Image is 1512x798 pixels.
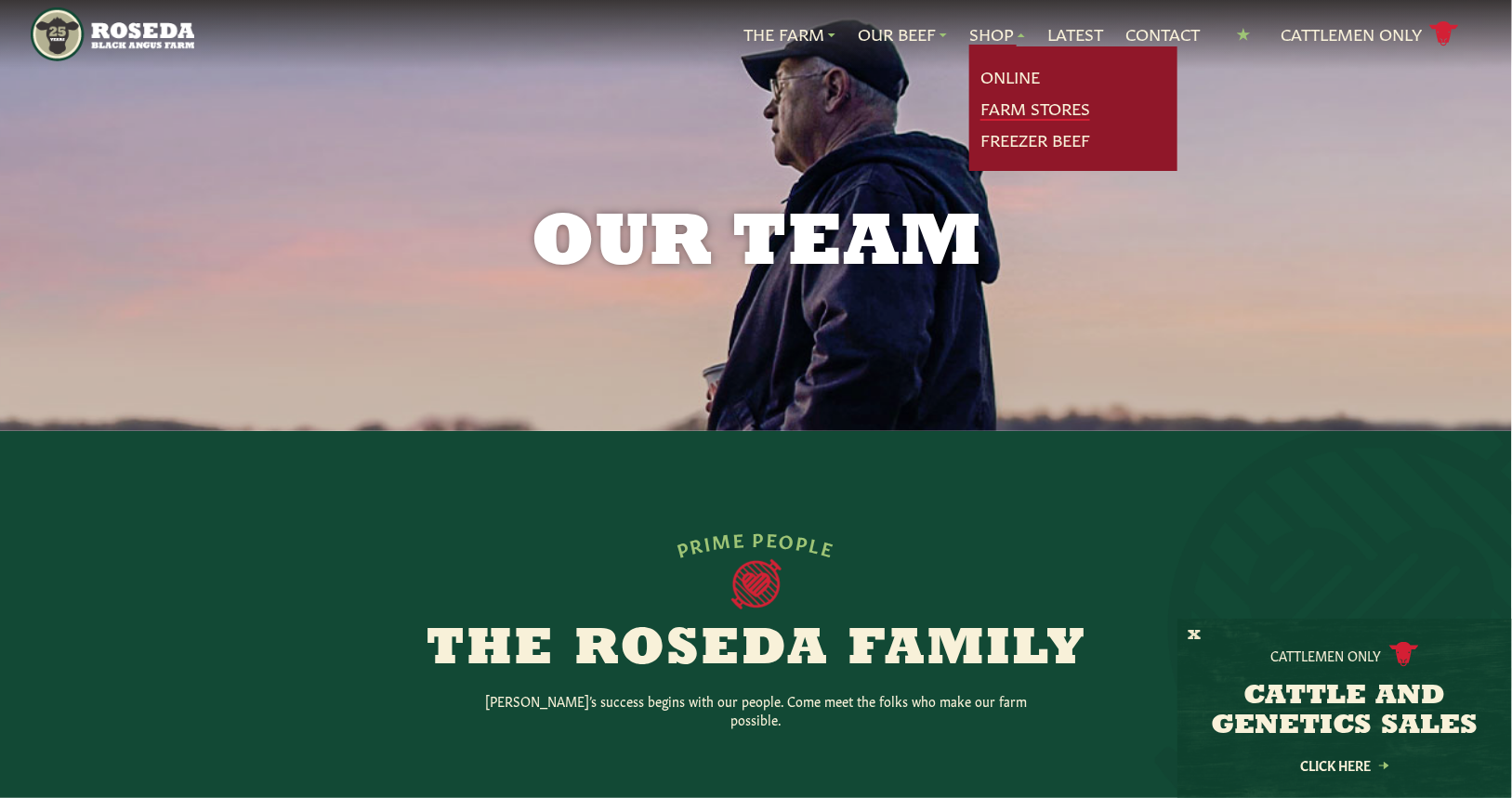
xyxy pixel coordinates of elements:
[980,97,1090,121] a: Farm Stores
[743,22,835,46] a: The Farm
[858,22,947,46] a: Our Beef
[1201,682,1489,741] h3: CATTLE AND GENETICS SALES
[753,528,766,548] span: P
[969,22,1025,46] a: Shop
[1125,22,1200,46] a: Contact
[1047,22,1103,46] a: Latest
[1271,646,1382,664] p: Cattlemen Only
[1281,18,1459,50] a: Cattlemen Only
[980,128,1090,152] a: Freezer Beef
[459,691,1054,728] p: [PERSON_NAME]’s success begins with our people. Come meet the folks who make our farm possible.
[980,65,1040,89] a: Online
[703,531,714,553] span: I
[809,533,825,556] span: L
[400,624,1113,676] h2: The Roseda Family
[795,530,812,553] span: P
[779,529,798,551] span: O
[732,528,746,549] span: E
[1188,626,1201,646] button: X
[689,533,706,556] span: R
[1389,642,1419,667] img: cattle-icon.svg
[820,536,837,559] span: E
[712,529,734,551] span: M
[31,7,195,61] img: https://roseda.com/wp-content/uploads/2021/05/roseda-25-header.png
[675,536,692,559] span: P
[766,528,780,549] span: E
[1261,759,1428,771] a: Click Here
[281,208,1232,282] h1: Our Team
[674,528,838,559] div: PRIME PEOPLE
